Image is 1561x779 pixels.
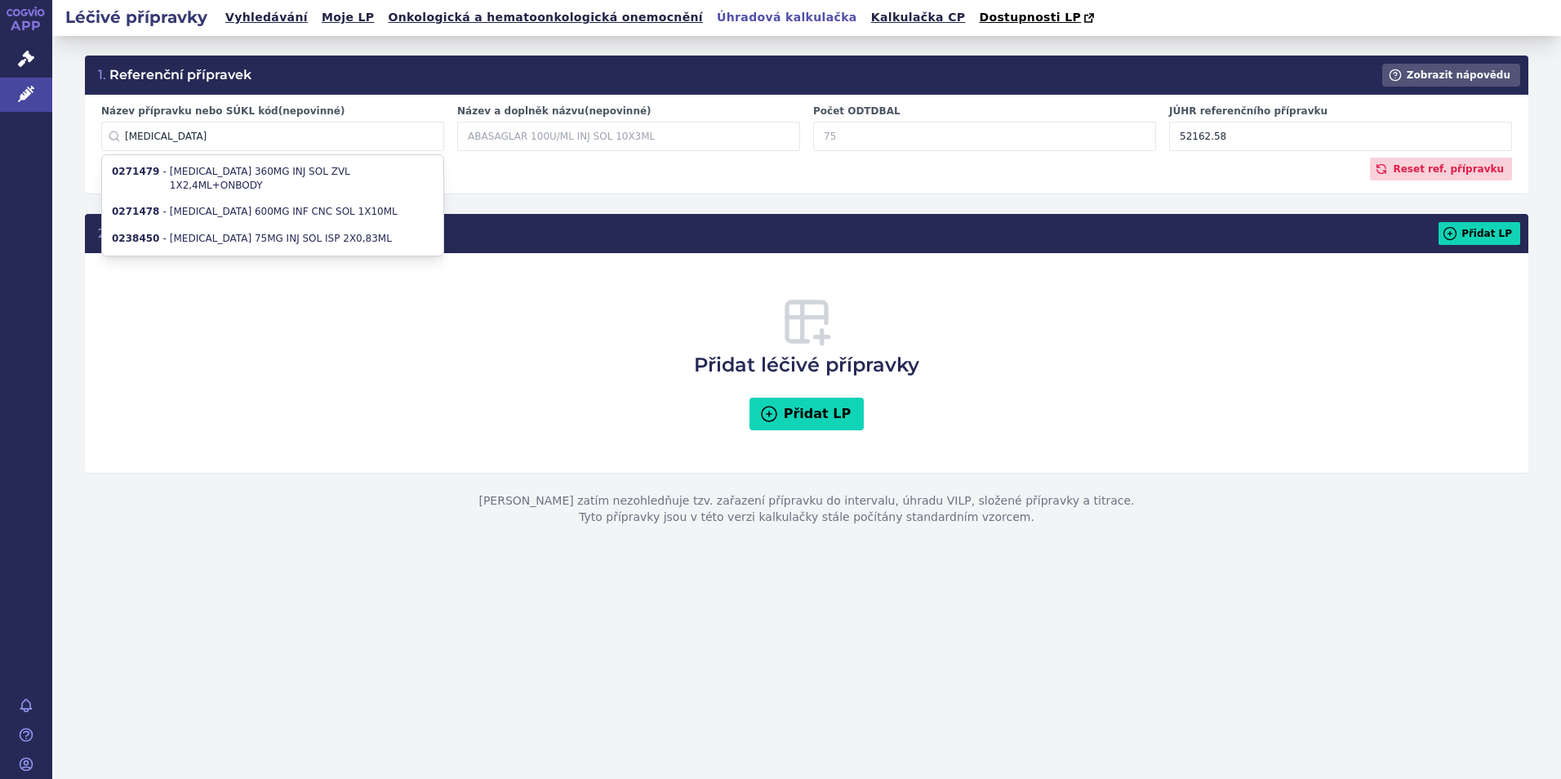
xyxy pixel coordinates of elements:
h2: Léčivé přípravky [52,6,220,29]
input: 1927.21 [1169,122,1512,151]
span: - [159,165,169,179]
h3: Přidat léčivé přípravky [694,296,919,379]
label: Název a doplněk názvu [457,105,800,118]
button: Přidat LP [1439,222,1520,245]
label: JÚHR referenčního přípravku [1169,105,1512,118]
button: Reset ref. přípravku [1370,158,1512,180]
li: [MEDICAL_DATA] 360MG INJ SOL ZVL 1X2,4ML+ONBODY [102,158,443,199]
input: ABASAGLAR 100U/ML INJ SOL 10X3ML [457,122,800,151]
li: [MEDICAL_DATA] 600MG INF CNC SOL 1X10ML [102,198,443,225]
a: Vyhledávání [220,7,313,29]
h3: Referenční přípravek [98,66,251,84]
span: (nepovinné) [585,105,652,117]
strong: 0271478 [112,205,159,219]
label: Počet ODTDBAL [813,105,1156,118]
strong: 0238450 [112,232,159,246]
li: [MEDICAL_DATA] 75MG INJ SOL ISP 2X0,83ML [102,225,443,252]
span: (nepovinné) [278,105,345,117]
input: ABASAGLAR nebo 0210171 [101,122,444,151]
h3: Přidat léčivé přípravky [98,225,264,243]
a: Onkologická a hematoonkologická onemocnění [383,7,708,29]
a: Úhradová kalkulačka [712,7,862,29]
label: Název přípravku nebo SÚKL kód [101,105,444,118]
button: Zobrazit nápovědu [1382,64,1520,87]
a: Moje LP [317,7,379,29]
button: Přidat LP [749,398,865,430]
a: Dostupnosti LP [974,7,1102,29]
a: Kalkulačka CP [866,7,971,29]
span: - [159,205,169,219]
span: Dostupnosti LP [979,11,1081,24]
strong: 0271479 [112,165,159,179]
span: 1. [98,67,106,82]
span: - [159,232,169,246]
p: [PERSON_NAME] zatím nezohledňuje tzv. zařazení přípravku do intervalu, úhradu VILP, složené přípr... [85,474,1528,545]
span: 2. [98,225,109,241]
input: 75 [813,122,1156,151]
